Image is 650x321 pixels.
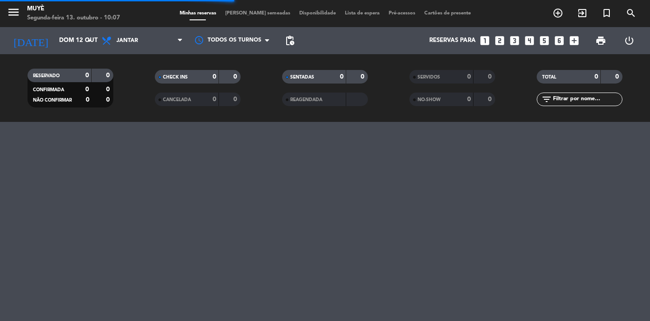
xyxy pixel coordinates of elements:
span: CONFIRMADA [33,88,64,92]
span: RESERVADO [33,74,60,78]
span: Cartões de presente [420,11,475,16]
strong: 0 [85,86,89,93]
div: Segunda-feira 13. outubro - 10:07 [27,14,120,23]
strong: 0 [340,74,344,80]
strong: 0 [85,72,89,79]
button: menu [7,5,20,22]
i: menu [7,5,20,19]
div: LOG OUT [615,27,643,54]
strong: 0 [467,96,471,102]
span: print [595,35,606,46]
i: exit_to_app [577,8,588,19]
strong: 0 [488,74,493,80]
strong: 0 [106,97,111,103]
i: add_circle_outline [552,8,563,19]
input: Filtrar por nome... [552,94,622,104]
i: [DATE] [7,31,55,51]
i: looks_one [479,35,491,47]
span: REAGENDADA [290,98,322,102]
strong: 0 [213,96,216,102]
span: TOTAL [542,75,556,79]
span: SERVIDOS [418,75,440,79]
span: Lista de espera [340,11,384,16]
strong: 0 [233,96,239,102]
strong: 0 [213,74,216,80]
i: turned_in_not [601,8,612,19]
strong: 0 [233,74,239,80]
i: arrow_drop_down [84,35,95,46]
span: Pré-acessos [384,11,420,16]
span: CHECK INS [163,75,188,79]
strong: 0 [361,74,366,80]
span: pending_actions [284,35,295,46]
i: search [626,8,636,19]
i: add_box [568,35,580,47]
strong: 0 [106,86,111,93]
strong: 0 [106,72,111,79]
strong: 0 [615,74,621,80]
span: NÃO CONFIRMAR [33,98,72,102]
i: looks_3 [509,35,520,47]
i: power_settings_new [624,35,635,46]
i: filter_list [541,94,552,105]
span: Reservas para [429,37,476,44]
span: NO-SHOW [418,98,441,102]
span: Disponibilidade [295,11,340,16]
strong: 0 [488,96,493,102]
strong: 0 [594,74,598,80]
div: Muyè [27,5,120,14]
span: SENTADAS [290,75,314,79]
i: looks_two [494,35,506,47]
span: [PERSON_NAME] semeadas [221,11,295,16]
span: Minhas reservas [175,11,221,16]
strong: 0 [467,74,471,80]
i: looks_4 [524,35,535,47]
span: Jantar [116,37,138,44]
strong: 0 [86,97,89,103]
span: CANCELADA [163,98,191,102]
i: looks_6 [553,35,565,47]
i: looks_5 [539,35,550,47]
